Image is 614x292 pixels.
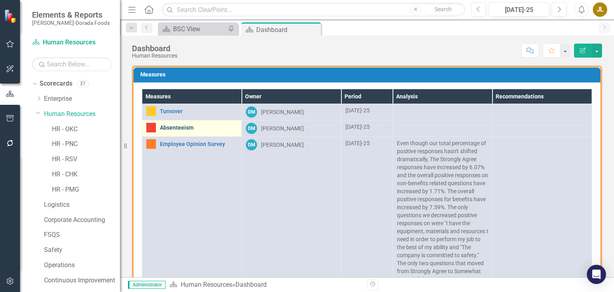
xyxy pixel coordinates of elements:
[162,3,465,17] input: Search ClearPoint...
[32,10,110,20] span: Elements & Reports
[132,53,177,59] div: Human Resources
[345,106,389,114] div: [DATE]-25
[423,4,463,15] button: Search
[146,123,156,132] img: Below Plan
[345,123,389,131] div: [DATE]-25
[52,125,120,134] a: HR - OKC
[52,140,120,149] a: HR - PNC
[160,108,237,114] a: Turnover
[44,276,120,285] a: Continuous Improvement
[44,200,120,210] a: Logistics
[246,123,257,134] div: DM
[261,108,304,116] div: [PERSON_NAME]
[492,120,592,137] td: Double-Click to Edit
[393,104,492,120] td: Double-Click to Edit
[593,2,607,17] button: JL
[44,216,120,225] a: Corporate Accounting
[587,265,606,284] div: Open Intercom Messenger
[142,120,242,137] td: Double-Click to Edit Right Click for Context Menu
[492,104,592,120] td: Double-Click to Edit
[44,94,120,104] a: Enterprise
[242,120,341,137] td: Double-Click to Edit
[235,281,267,288] div: Dashboard
[160,24,226,34] a: BSC View
[242,104,341,120] td: Double-Click to Edit
[169,280,361,290] div: »
[256,25,319,35] div: Dashboard
[181,281,232,288] a: Human Resources
[44,246,120,255] a: Safety
[52,185,120,194] a: HR - PMG
[128,281,165,289] span: Administrator
[488,2,550,17] button: [DATE]-25
[40,79,72,88] a: Scorecards
[32,20,110,26] small: [PERSON_NAME]-Dorada Foods
[132,44,177,53] div: Dashboard
[44,230,120,240] a: FSQS
[261,124,304,132] div: [PERSON_NAME]
[4,8,19,24] img: ClearPoint Strategy
[160,141,237,147] a: Employee Opinion Survey
[52,170,120,179] a: HR - CHK
[44,261,120,270] a: Operations
[32,57,112,71] input: Search Below...
[52,155,120,164] a: HR - RSV
[491,5,547,15] div: [DATE]-25
[146,139,156,149] img: Warning
[261,141,304,149] div: [PERSON_NAME]
[44,110,120,119] a: Human Resources
[32,38,112,47] a: Human Resources
[142,104,242,120] td: Double-Click to Edit Right Click for Context Menu
[146,106,156,116] img: Caution
[76,80,89,87] div: 37
[140,72,596,78] h3: Measures
[173,24,226,34] div: BSC View
[435,6,452,12] span: Search
[393,120,492,137] td: Double-Click to Edit
[160,125,237,131] a: Absenteeism
[246,139,257,150] div: DM
[345,139,389,147] div: [DATE]-25
[246,106,257,118] div: DM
